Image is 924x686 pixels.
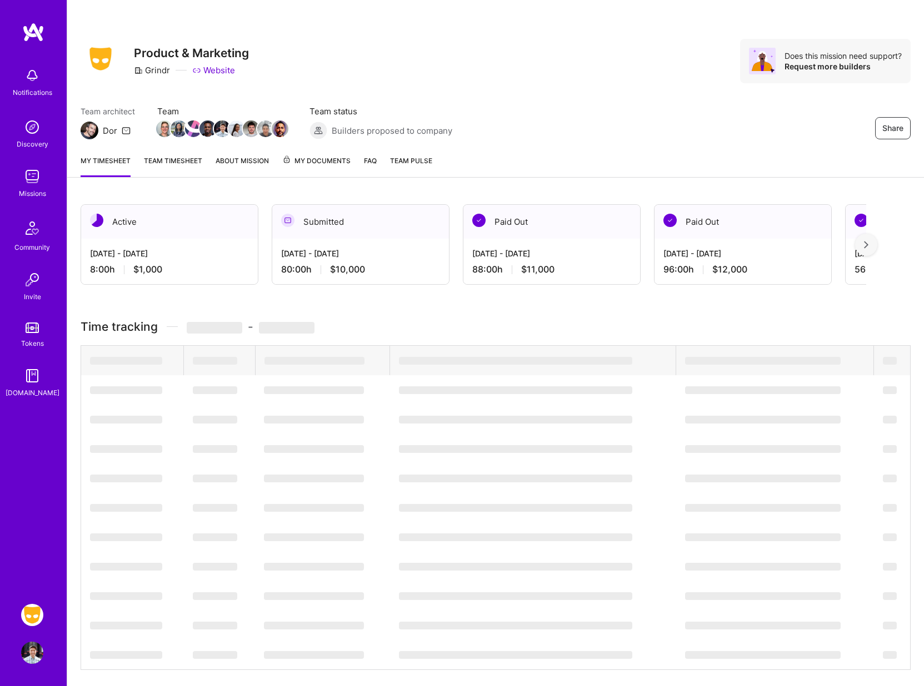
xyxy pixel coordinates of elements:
[157,105,287,117] span: Team
[186,119,201,138] a: Team Member Avatar
[399,445,632,453] span: ‌
[399,651,632,659] span: ‌
[133,264,162,275] span: $1,000
[399,563,632,571] span: ‌
[81,320,911,334] h3: Time tracking
[264,445,364,453] span: ‌
[264,592,364,600] span: ‌
[785,51,902,61] div: Does this mission need support?
[272,205,449,239] div: Submitted
[21,642,43,664] img: User Avatar
[685,622,841,629] span: ‌
[22,22,44,42] img: logo
[883,622,897,629] span: ‌
[185,120,202,137] img: Team Member Avatar
[90,248,249,259] div: [DATE] - [DATE]
[144,155,202,177] a: Team timesheet
[172,119,186,138] a: Team Member Avatar
[90,563,162,571] span: ‌
[472,214,486,227] img: Paid Out
[201,119,215,138] a: Team Member Avatar
[193,651,237,659] span: ‌
[21,337,44,349] div: Tokens
[685,475,841,482] span: ‌
[214,120,231,137] img: Team Member Avatar
[157,119,172,138] a: Team Member Avatar
[272,120,288,137] img: Team Member Avatar
[21,365,43,387] img: guide book
[875,117,911,139] button: Share
[21,64,43,87] img: bell
[264,475,364,482] span: ‌
[399,357,632,365] span: ‌
[883,386,897,394] span: ‌
[19,188,46,199] div: Missions
[399,622,632,629] span: ‌
[24,291,41,302] div: Invite
[685,563,841,571] span: ‌
[193,533,237,541] span: ‌
[14,241,50,253] div: Community
[399,592,632,600] span: ‌
[229,119,244,138] a: Team Member Avatar
[655,205,831,239] div: Paid Out
[193,504,237,512] span: ‌
[90,504,162,512] span: ‌
[90,533,162,541] span: ‌
[19,215,46,241] img: Community
[264,651,364,659] span: ‌
[193,622,237,629] span: ‌
[193,563,237,571] span: ‌
[243,120,259,137] img: Team Member Avatar
[17,138,48,150] div: Discovery
[21,604,43,626] img: Grindr: Product & Marketing
[81,155,131,177] a: My timesheet
[463,205,640,239] div: Paid Out
[21,165,43,188] img: teamwork
[228,120,245,137] img: Team Member Avatar
[90,592,162,600] span: ‌
[685,416,841,423] span: ‌
[192,64,235,76] a: Website
[330,264,365,275] span: $10,000
[712,264,747,275] span: $12,000
[6,387,59,399] div: [DOMAIN_NAME]
[90,214,103,227] img: Active
[281,214,294,227] img: Submitted
[399,533,632,541] span: ‌
[882,123,903,134] span: Share
[90,357,162,365] span: ‌
[685,651,841,659] span: ‌
[883,563,897,571] span: ‌
[883,592,897,600] span: ‌
[193,357,237,365] span: ‌
[215,119,229,138] a: Team Member Avatar
[81,44,121,74] img: Company Logo
[390,155,432,177] a: Team Pulse
[193,386,237,394] span: ‌
[156,120,173,137] img: Team Member Avatar
[663,264,822,275] div: 96:00 h
[134,66,143,75] i: icon CompanyGray
[685,504,841,512] span: ‌
[883,416,897,423] span: ‌
[134,46,249,60] h3: Product & Marketing
[364,155,377,177] a: FAQ
[521,264,555,275] span: $11,000
[21,116,43,138] img: discovery
[883,445,897,453] span: ‌
[193,592,237,600] span: ‌
[90,475,162,482] span: ‌
[281,264,440,275] div: 80:00 h
[332,125,452,137] span: Builders proposed to company
[90,651,162,659] span: ‌
[309,122,327,139] img: Builders proposed to company
[281,248,440,259] div: [DATE] - [DATE]
[855,214,868,227] img: Paid Out
[13,87,52,98] div: Notifications
[685,386,841,394] span: ‌
[259,322,314,334] span: ‌
[399,386,632,394] span: ‌
[187,320,314,334] span: -
[685,357,841,365] span: ‌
